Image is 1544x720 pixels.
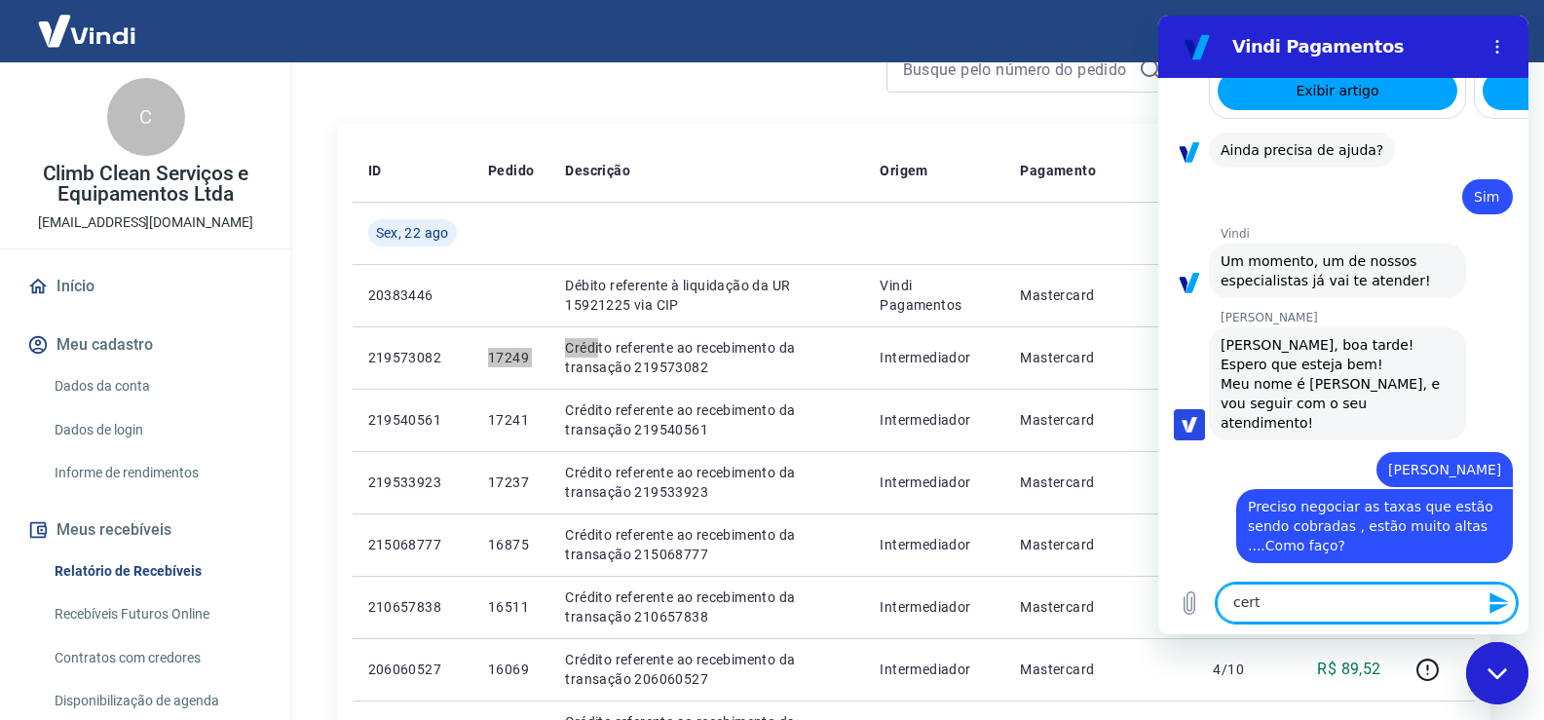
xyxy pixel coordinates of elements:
span: Sex, 22 ago [376,223,449,243]
input: Busque pelo número do pedido [903,55,1131,84]
p: Crédito referente ao recebimento da transação 219533923 [565,463,848,502]
p: Mastercard [1020,348,1182,367]
p: Intermediador [880,535,989,554]
p: Intermediador [880,597,989,617]
button: Meus recebíveis [23,509,268,551]
span: [PERSON_NAME] [230,446,343,462]
p: Descrição [565,161,630,180]
p: Pedido [488,161,534,180]
p: 4/10 [1213,660,1270,679]
p: Origem [880,161,927,180]
a: Contratos com credores [47,638,268,678]
span: Ainda precisa de ajuda? [62,127,225,142]
button: Enviar mensagem [320,568,358,607]
a: Informe de rendimentos [47,453,268,493]
span: Um momento, um de nossos especialistas já vai te atender! [62,238,273,273]
button: Carregar arquivo [12,568,51,607]
p: Crédito referente ao recebimento da transação 219540561 [565,400,848,439]
p: Mastercard [1020,660,1182,679]
p: Pagamento [1020,161,1096,180]
a: Início [23,265,268,308]
p: Intermediador [880,660,989,679]
a: Relatório de Recebíveis [47,551,268,591]
p: R$ 89,52 [1317,658,1380,681]
p: 17241 [488,410,534,430]
p: [PERSON_NAME] [62,294,370,310]
p: 219533923 [368,473,457,492]
img: Vindi [23,1,150,60]
p: Mastercard [1020,535,1182,554]
span: Preciso negociar as taxas que estão sendo cobradas , estão muito altas ....Como faço? [90,483,339,538]
a: Recebíveis Futuros Online [47,594,268,634]
div: C [107,78,185,156]
p: Mastercard [1020,473,1182,492]
p: Intermediador [880,473,989,492]
a: Dados da conta [47,366,268,406]
p: Mastercard [1020,285,1182,305]
button: Meu cadastro [23,323,268,366]
p: Crédito referente ao recebimento da transação 210657838 [565,587,848,626]
p: Vindi Pagamentos [880,276,989,315]
p: Mastercard [1020,410,1182,430]
p: 17237 [488,473,534,492]
p: 219540561 [368,410,457,430]
span: Sim [316,173,341,189]
iframe: Botão para abrir a janela de mensagens, conversa em andamento [1466,642,1528,704]
p: Climb Clean Serviços e Equipamentos Ltda [16,164,276,205]
div: [PERSON_NAME], boa tarde! Espero que esteja bem! Meu nome é [PERSON_NAME], e vou seguir com o seu... [62,320,296,417]
p: Vindi [62,210,370,226]
p: 210657838 [368,597,457,617]
p: 20383446 [368,285,457,305]
p: 215068777 [368,535,457,554]
p: Crédito referente ao recebimento da transação 206060527 [565,650,848,689]
p: 16511 [488,597,534,617]
p: Mastercard [1020,597,1182,617]
p: 16069 [488,660,534,679]
p: 219573082 [368,348,457,367]
p: Intermediador [880,348,989,367]
button: Sair [1450,14,1521,50]
iframe: Janela de mensagens [1158,16,1528,634]
a: Exibir artigo: 'Como Configurar Parcelamento com Juros e sem Juros?' [324,56,564,95]
p: 17249 [488,348,534,367]
p: 206060527 [368,660,457,679]
p: ID [368,161,382,180]
p: Crédito referente ao recebimento da transação 215068777 [565,525,848,564]
p: Intermediador [880,410,989,430]
p: [EMAIL_ADDRESS][DOMAIN_NAME] [38,212,253,233]
p: Débito referente à liquidação da UR 15921225 via CIP [565,276,848,315]
a: Dados de login [47,410,268,450]
p: Crédito referente ao recebimento da transação 219573082 [565,338,848,377]
textarea: cert [58,568,358,607]
p: 16875 [488,535,534,554]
